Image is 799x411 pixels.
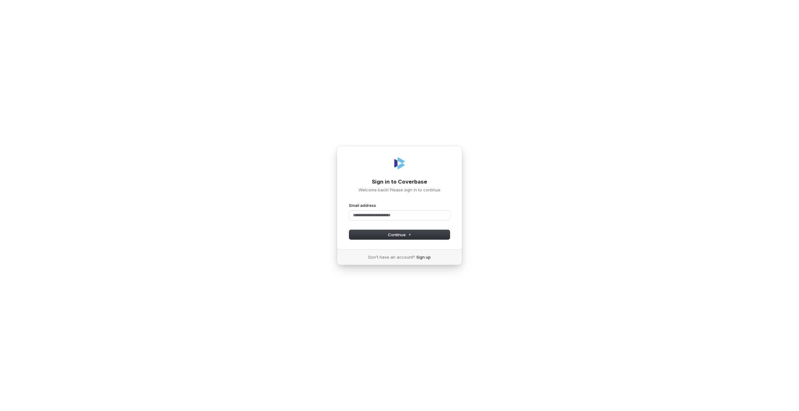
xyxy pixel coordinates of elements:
span: Don’t have an account? [368,254,415,260]
p: Welcome back! Please sign in to continue [349,187,450,193]
span: Continue [388,232,411,237]
img: Coverbase [392,156,407,171]
button: Continue [349,230,450,239]
a: Sign up [416,254,431,260]
label: Email address [349,203,376,208]
h1: Sign in to Coverbase [349,178,450,186]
